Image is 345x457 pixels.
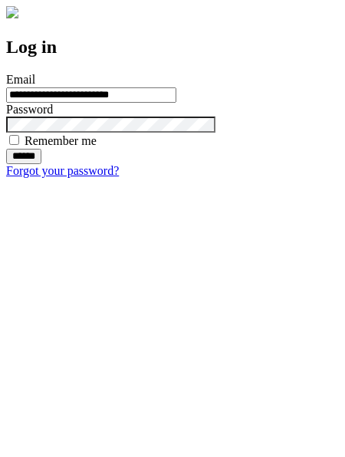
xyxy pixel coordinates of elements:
[6,103,53,116] label: Password
[6,6,18,18] img: logo-4e3dc11c47720685a147b03b5a06dd966a58ff35d612b21f08c02c0306f2b779.png
[6,164,119,177] a: Forgot your password?
[6,73,35,86] label: Email
[25,134,97,147] label: Remember me
[6,37,339,58] h2: Log in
